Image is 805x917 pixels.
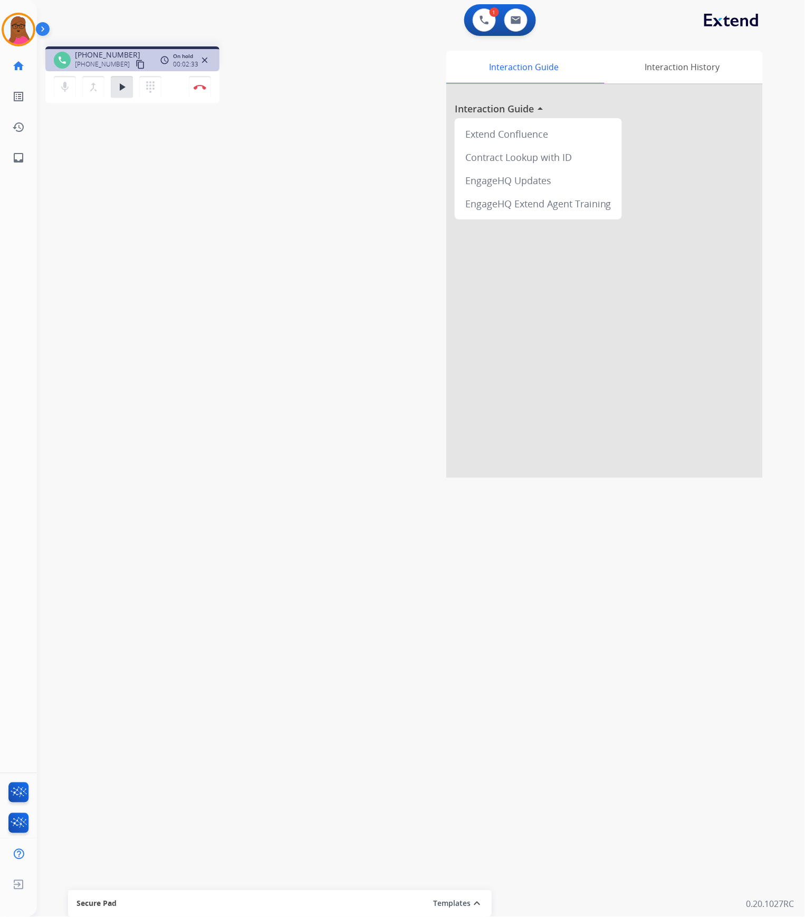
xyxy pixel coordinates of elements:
div: EngageHQ Extend Agent Training [459,192,618,215]
p: 0.20.1027RC [746,898,794,911]
div: Contract Lookup with ID [459,146,618,169]
div: Interaction History [602,51,763,83]
span: [PHONE_NUMBER] [75,50,140,60]
mat-icon: expand_less [471,897,483,910]
button: Templates [433,897,471,910]
img: avatar [4,15,33,44]
span: 00:02:33 [173,60,198,69]
mat-icon: access_time [160,55,169,65]
mat-icon: content_copy [136,60,145,69]
span: Secure Pad [76,899,117,909]
mat-icon: home [12,60,25,72]
div: Interaction Guide [446,51,602,83]
mat-icon: history [12,121,25,133]
mat-icon: list_alt [12,90,25,103]
span: On hold [173,52,193,60]
div: EngageHQ Updates [459,169,618,192]
span: [PHONE_NUMBER] [75,60,130,69]
mat-icon: dialpad [144,81,157,93]
mat-icon: inbox [12,151,25,164]
mat-icon: close [200,55,209,65]
mat-icon: phone [57,55,67,65]
mat-icon: merge_type [87,81,100,93]
mat-icon: play_arrow [116,81,128,93]
img: control [194,84,206,90]
div: Extend Confluence [459,122,618,146]
mat-icon: mic [59,81,71,93]
div: 1 [490,7,499,17]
